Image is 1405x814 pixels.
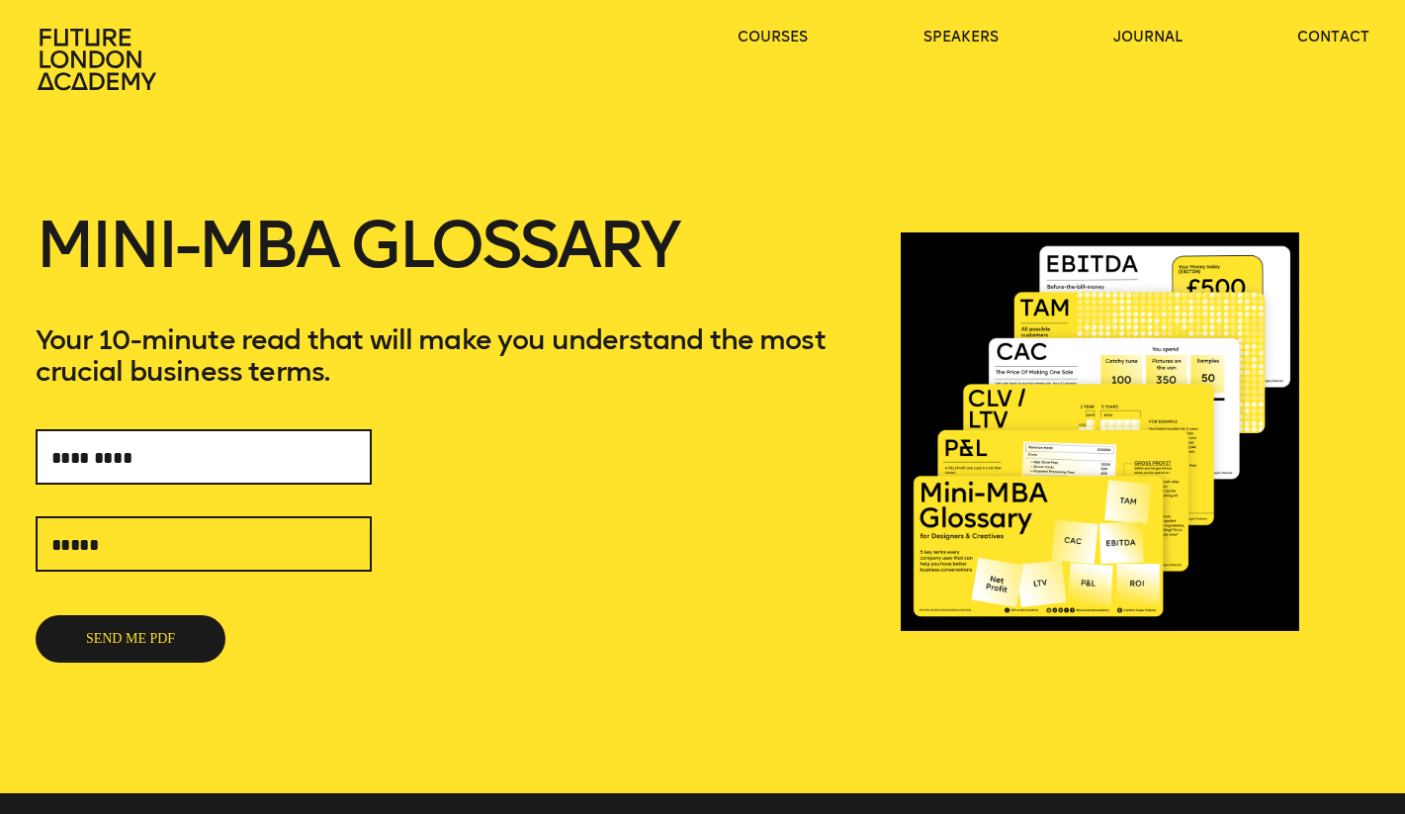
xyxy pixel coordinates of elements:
a: speakers [923,28,999,47]
p: Your 10-minute read that will make you understand the most crucial business terms. [36,324,866,388]
button: SEND ME PDF [36,615,225,663]
h1: Mini-MBA Glossary [36,214,866,324]
a: journal [1113,28,1183,47]
a: contact [1297,28,1369,47]
a: courses [738,28,808,47]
